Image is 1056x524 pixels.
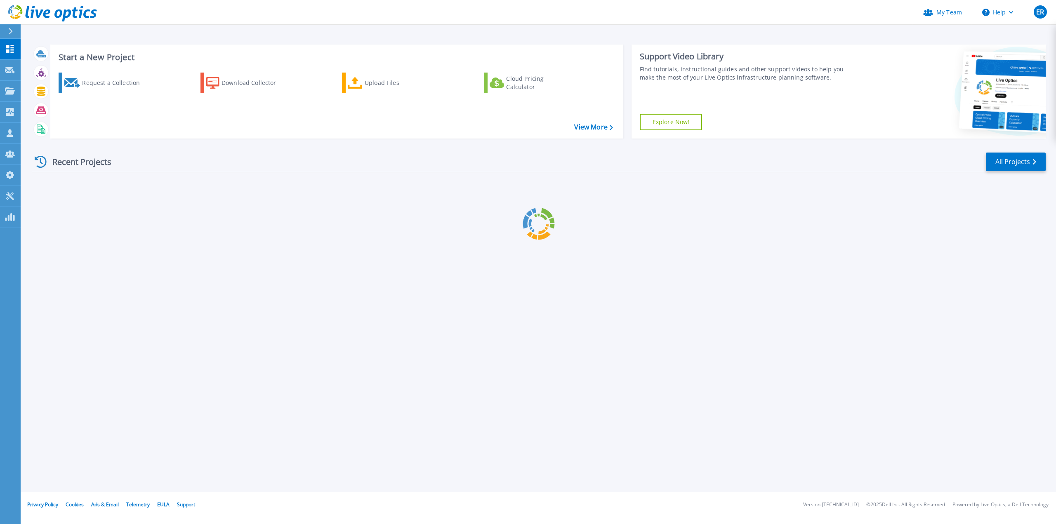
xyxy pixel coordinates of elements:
div: Recent Projects [32,152,123,172]
a: All Projects [986,153,1046,171]
div: Request a Collection [82,75,148,91]
div: Upload Files [365,75,431,91]
a: Ads & Email [91,501,119,508]
a: Download Collector [200,73,292,93]
li: © 2025 Dell Inc. All Rights Reserved [866,502,945,508]
a: Upload Files [342,73,434,93]
span: ER [1036,9,1044,15]
a: Support [177,501,195,508]
div: Find tutorials, instructional guides and other support videos to help you make the most of your L... [640,65,854,82]
h3: Start a New Project [59,53,613,62]
div: Cloud Pricing Calculator [506,75,572,91]
a: Request a Collection [59,73,151,93]
a: Privacy Policy [27,501,58,508]
a: Telemetry [126,501,150,508]
a: Cookies [66,501,84,508]
div: Support Video Library [640,51,854,62]
div: Download Collector [222,75,288,91]
a: View More [574,123,613,131]
li: Version: [TECHNICAL_ID] [803,502,859,508]
li: Powered by Live Optics, a Dell Technology [952,502,1049,508]
a: Explore Now! [640,114,702,130]
a: Cloud Pricing Calculator [484,73,576,93]
a: EULA [157,501,170,508]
